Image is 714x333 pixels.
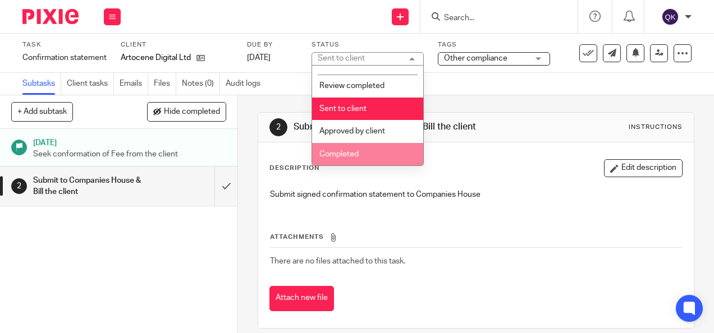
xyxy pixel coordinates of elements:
[182,73,220,95] a: Notes (0)
[443,13,544,24] input: Search
[629,123,683,132] div: Instructions
[147,102,226,121] button: Hide completed
[319,105,367,113] span: Sent to client
[270,189,681,200] p: Submit signed confirmation statement to Companies House
[121,52,191,63] p: Artocene Digital Ltd
[444,54,507,62] span: Other compliance
[319,59,372,67] span: To be reviewed
[164,108,220,117] span: Hide completed
[11,102,73,121] button: + Add subtask
[269,286,334,311] button: Attach new file
[22,9,79,24] img: Pixie
[247,54,271,62] span: [DATE]
[22,52,107,63] div: Confirmation statement
[226,73,266,95] a: Audit logs
[33,172,147,201] h1: Submit to Companies House & Bill the client
[319,82,385,90] span: Review completed
[154,73,176,95] a: Files
[67,73,114,95] a: Client tasks
[22,40,107,49] label: Task
[33,149,226,160] p: Seek conformation of Fee from the client
[319,150,359,158] span: Completed
[270,257,405,265] span: There are no files attached to this task.
[604,159,683,177] button: Edit description
[11,178,27,194] div: 2
[312,40,424,49] label: Status
[438,40,550,49] label: Tags
[270,234,324,240] span: Attachments
[22,73,61,95] a: Subtasks
[319,127,385,135] span: Approved by client
[269,164,319,173] p: Description
[661,8,679,26] img: svg%3E
[247,40,297,49] label: Due by
[318,54,365,62] div: Sent to client
[33,135,226,149] h1: [DATE]
[294,121,500,133] h1: Submit to Companies House & Bill the client
[121,40,233,49] label: Client
[120,73,148,95] a: Emails
[269,118,287,136] div: 2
